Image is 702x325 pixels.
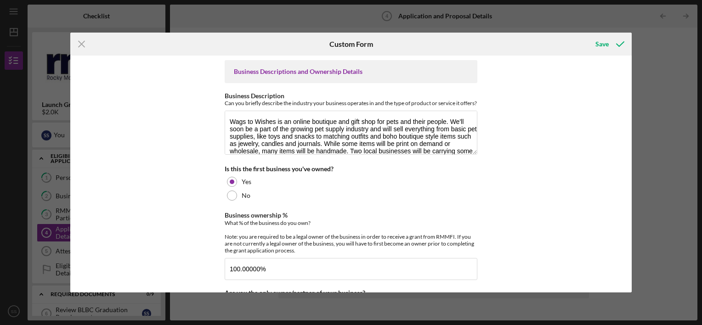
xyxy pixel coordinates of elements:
button: Save [586,35,632,53]
div: Is this the first business you've owned? [225,165,477,173]
label: Business ownership % [225,211,288,219]
label: No [242,192,250,199]
textarea: Wags to Wishes is an online boutique and gift shop for pets and their people. We'll soon be a par... [225,111,477,155]
label: Business Description [225,92,284,100]
div: Are you the only owner/partner of your business? [225,289,477,297]
div: Can you briefly describe the industry your business operates in and the type of product or servic... [225,100,477,106]
div: Business Descriptions and Ownership Details [234,68,468,75]
h6: Custom Form [329,40,373,48]
div: What % of the business do you own? Note: you are required to be a legal owner of the business in ... [225,219,477,254]
label: Yes [242,178,251,185]
div: Save [595,35,609,53]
